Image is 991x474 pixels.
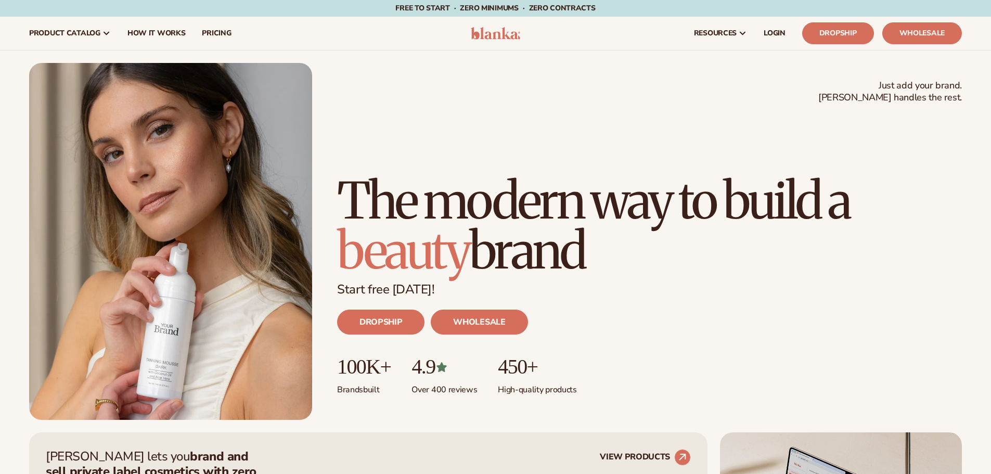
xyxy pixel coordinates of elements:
[337,355,391,378] p: 100K+
[764,29,786,37] span: LOGIN
[600,449,691,466] a: VIEW PRODUCTS
[337,176,962,276] h1: The modern way to build a brand
[498,355,576,378] p: 450+
[337,378,391,395] p: Brands built
[498,378,576,395] p: High-quality products
[337,220,469,282] span: beauty
[202,29,231,37] span: pricing
[29,29,100,37] span: product catalog
[882,22,962,44] a: Wholesale
[119,17,194,50] a: How It Works
[127,29,186,37] span: How It Works
[194,17,239,50] a: pricing
[395,3,595,13] span: Free to start · ZERO minimums · ZERO contracts
[337,310,424,335] a: DROPSHIP
[755,17,794,50] a: LOGIN
[411,355,477,378] p: 4.9
[694,29,737,37] span: resources
[818,80,962,104] span: Just add your brand. [PERSON_NAME] handles the rest.
[29,63,312,420] img: Blanka hero private label beauty Female holding tanning mousse
[411,378,477,395] p: Over 400 reviews
[686,17,755,50] a: resources
[802,22,874,44] a: Dropship
[471,27,520,40] img: logo
[431,310,527,335] a: WHOLESALE
[337,282,962,297] p: Start free [DATE]!
[21,17,119,50] a: product catalog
